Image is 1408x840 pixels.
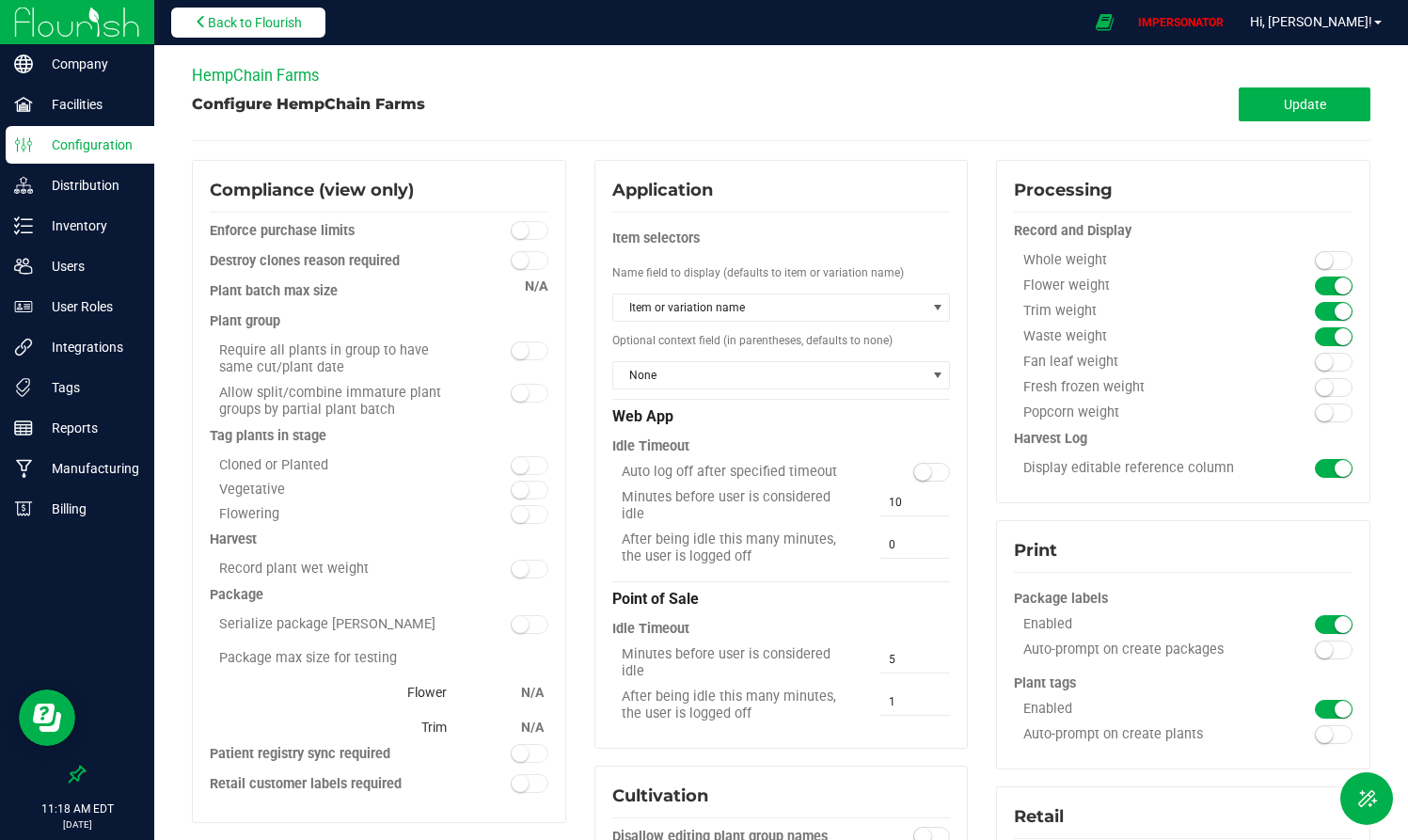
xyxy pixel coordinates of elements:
[192,67,319,85] span: HempChain Farms
[515,675,544,709] div: N/A
[1014,277,1268,294] div: Flower weight
[1014,252,1268,269] div: Whole weight
[612,256,951,290] div: Name field to display (defaults to item or variation name)
[210,561,464,578] div: Record plant wet weight
[33,417,146,439] p: Reports
[210,745,464,764] div: Patient registry sync required
[210,482,464,498] div: Vegetative
[612,399,951,430] div: Web App
[210,710,447,744] div: Trim
[612,531,866,565] div: After being idle this many minutes, the user is logged off
[14,378,33,397] inline-svg: Tags
[1014,430,1353,449] div: Harvest Log
[210,616,464,633] div: Serialize package [PERSON_NAME]
[33,214,146,237] p: Inventory
[14,257,33,276] inline-svg: Users
[8,817,146,832] p: [DATE]
[879,689,950,715] input: 1
[1014,354,1268,371] div: Fan leaf weight
[68,765,87,784] label: Pin the sidebar to full width on large screens
[14,55,33,73] inline-svg: Company
[210,178,548,203] div: Compliance (view only)
[879,646,950,673] input: 5
[612,784,951,809] div: Cultivation
[210,222,464,241] div: Enforce purchase limits
[1014,804,1353,830] div: Retail
[210,586,548,605] div: Package
[33,295,146,318] p: User Roles
[210,531,548,549] div: Harvest
[210,342,464,376] div: Require all plants in group to have same cut/plant date
[1014,404,1268,421] div: Popcorn weight
[1014,538,1353,563] div: Print
[1340,772,1393,825] button: Toggle Menu
[33,336,146,358] p: Integrations
[612,222,951,256] div: Item selectors
[612,178,951,203] div: Application
[612,489,866,523] div: Minutes before user is considered idle
[14,135,33,154] inline-svg: Configuration
[1014,379,1268,396] div: Fresh frozen weight
[1239,87,1370,121] button: Update
[1014,582,1353,616] div: Package labels
[14,297,33,316] inline-svg: User Roles
[1014,178,1353,203] div: Processing
[996,572,1370,585] configuration-section-card: Print
[594,594,969,607] configuration-section-card: Application
[192,589,566,602] configuration-section-card: Compliance (view only)
[612,324,951,357] div: Optional context field (in parentheses, defaults to none)
[210,506,464,522] div: Flowering
[210,675,447,709] div: Flower
[33,498,146,520] p: Billing
[612,581,951,612] div: Point of Sale
[19,689,75,746] iframe: Resource center
[879,531,950,558] input: 0
[1014,642,1268,658] div: Auto-prompt on create packages
[210,282,548,301] div: Plant batch max size
[33,93,146,116] p: Facilities
[1014,616,1268,633] div: Enabled
[1014,460,1268,477] div: Display editable reference column
[192,95,425,113] span: Configure HempChain Farms
[33,255,146,277] p: Users
[33,457,146,480] p: Manufacturing
[14,459,33,478] inline-svg: Manufacturing
[879,489,950,515] input: 10
[612,689,866,722] div: After being idle this many minutes, the user is logged off
[613,294,926,321] span: Item or variation name
[612,646,866,680] div: Minutes before user is considered idle
[612,430,951,464] div: Idle Timeout
[1014,701,1268,718] div: Enabled
[612,612,951,646] div: Idle Timeout
[33,53,146,75] p: Company
[14,419,33,437] inline-svg: Reports
[1014,726,1268,743] div: Auto-prompt on create plants
[14,95,33,114] inline-svg: Facilities
[14,499,33,518] inline-svg: Billing
[1014,667,1353,701] div: Plant tags
[14,216,33,235] inline-svg: Inventory
[33,376,146,399] p: Tags
[210,642,548,675] div: Package max size for testing
[1014,303,1268,320] div: Trim weight
[14,338,33,357] inline-svg: Integrations
[33,134,146,156] p: Configuration
[33,174,146,197] p: Distribution
[171,8,325,38] button: Back to Flourish
[1014,222,1353,241] div: Record and Display
[1131,14,1231,31] p: IMPERSONATOR
[208,15,302,30] span: Back to Flourish
[1284,97,1326,112] span: Update
[210,252,464,271] div: Destroy clones reason required
[210,775,464,794] div: Retail customer labels required
[210,457,464,473] div: Cloned or Planted
[1250,14,1372,29] span: Hi, [PERSON_NAME]!
[515,710,544,744] div: N/A
[525,278,548,294] span: N/A
[1084,4,1126,40] span: Open Ecommerce Menu
[613,362,926,388] span: None
[14,176,33,195] inline-svg: Distribution
[8,800,146,817] p: 11:18 AM EDT
[612,464,866,481] div: Auto log off after specified timeout
[996,433,1370,446] configuration-section-card: Processing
